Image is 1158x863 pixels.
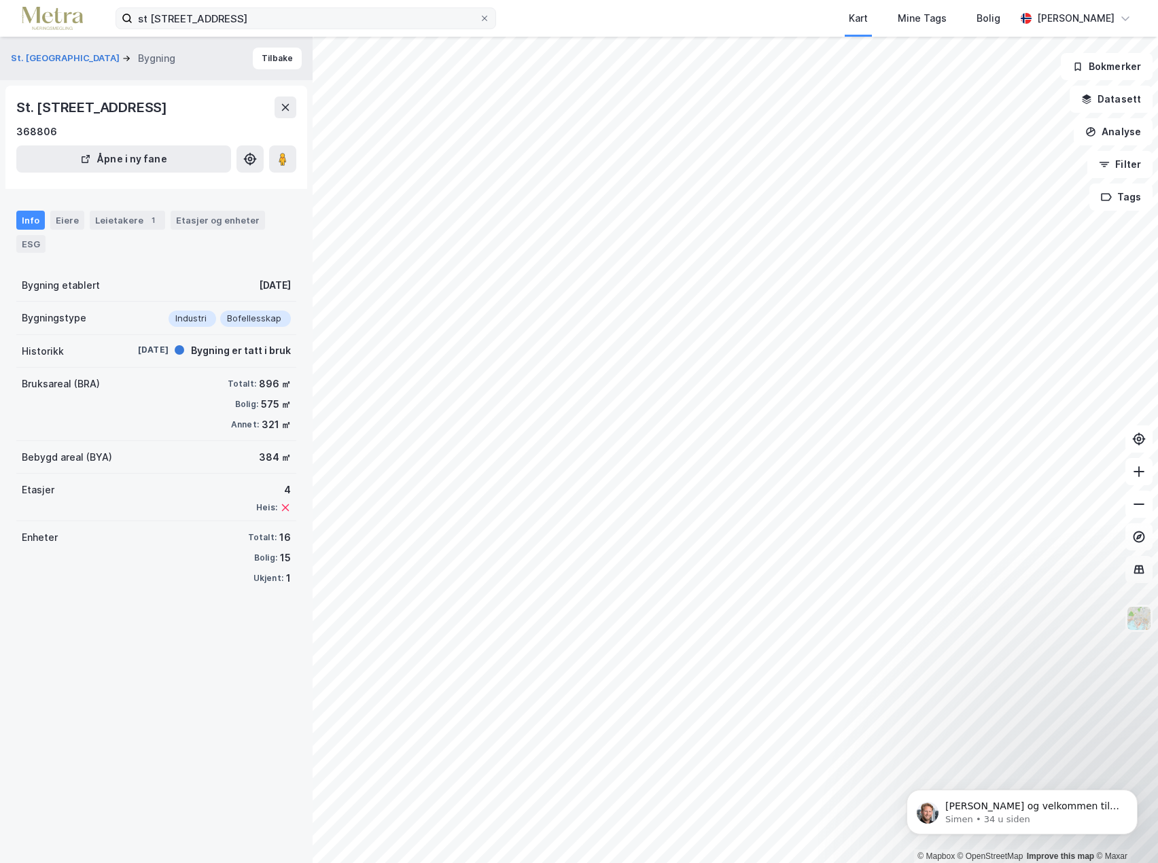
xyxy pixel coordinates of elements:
[259,277,291,294] div: [DATE]
[16,235,46,253] div: ESG
[235,399,258,410] div: Bolig:
[133,8,479,29] input: Søk på adresse, matrikkel, gårdeiere, leietakere eller personer
[849,10,868,27] div: Kart
[22,529,58,546] div: Enheter
[253,573,283,584] div: Ukjent:
[256,502,277,513] div: Heis:
[279,529,291,546] div: 16
[22,343,64,359] div: Historikk
[16,145,231,173] button: Åpne i ny fane
[22,310,86,326] div: Bygningstype
[253,48,302,69] button: Tilbake
[262,417,291,433] div: 321 ㎡
[11,52,122,65] button: St. [GEOGRAPHIC_DATA]
[280,550,291,566] div: 15
[917,851,955,861] a: Mapbox
[1087,151,1153,178] button: Filter
[22,482,54,498] div: Etasjer
[958,851,1023,861] a: OpenStreetMap
[1126,605,1152,631] img: Z
[90,211,165,230] div: Leietakere
[256,482,291,498] div: 4
[898,10,947,27] div: Mine Tags
[22,376,100,392] div: Bruksareal (BRA)
[1074,118,1153,145] button: Analyse
[22,449,112,465] div: Bebygd areal (BYA)
[259,376,291,392] div: 896 ㎡
[1037,10,1115,27] div: [PERSON_NAME]
[259,449,291,465] div: 384 ㎡
[59,39,233,105] span: [PERSON_NAME] og velkommen til Newsec Maps, [PERSON_NAME] det er du lurer på så er det bare å ta ...
[977,10,1000,27] div: Bolig
[1089,183,1153,211] button: Tags
[231,419,259,430] div: Annet:
[59,52,234,65] p: Message from Simen, sent 34 u siden
[254,552,277,563] div: Bolig:
[1027,851,1094,861] a: Improve this map
[1070,86,1153,113] button: Datasett
[16,211,45,230] div: Info
[16,96,170,118] div: St. [STREET_ADDRESS]
[191,342,291,359] div: Bygning er tatt i bruk
[261,396,291,412] div: 575 ㎡
[1061,53,1153,80] button: Bokmerker
[22,7,83,31] img: metra-logo.256734c3b2bbffee19d4.png
[22,277,100,294] div: Bygning etablert
[50,211,84,230] div: Eiere
[286,570,291,586] div: 1
[176,214,260,226] div: Etasjer og enheter
[886,761,1158,856] iframe: Intercom notifications melding
[16,124,57,140] div: 368806
[248,532,277,543] div: Totalt:
[228,378,256,389] div: Totalt:
[138,50,175,67] div: Bygning
[114,344,169,356] div: [DATE]
[146,213,160,227] div: 1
